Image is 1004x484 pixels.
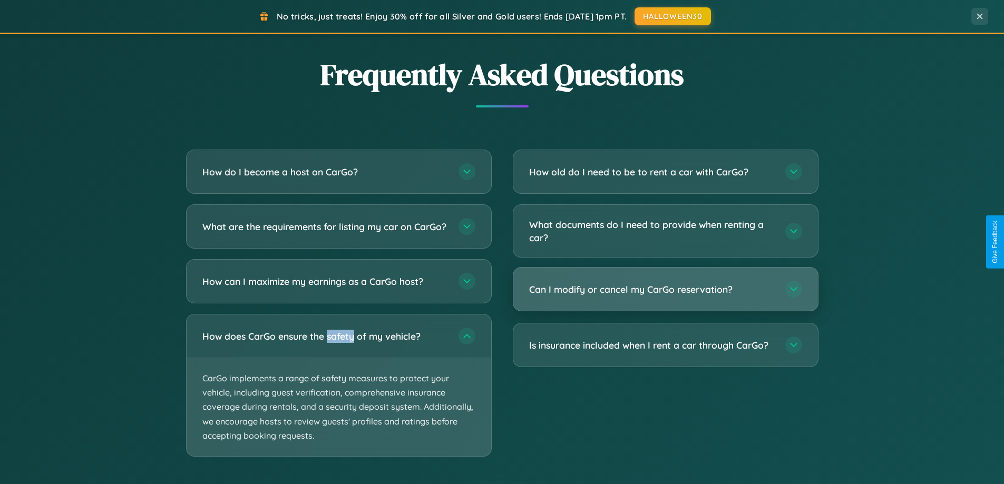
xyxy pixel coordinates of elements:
h3: What are the requirements for listing my car on CarGo? [202,220,448,233]
h3: How do I become a host on CarGo? [202,165,448,179]
h3: Is insurance included when I rent a car through CarGo? [529,339,775,352]
span: No tricks, just treats! Enjoy 30% off for all Silver and Gold users! Ends [DATE] 1pm PT. [277,11,627,22]
h3: Can I modify or cancel my CarGo reservation? [529,283,775,296]
p: CarGo implements a range of safety measures to protect your vehicle, including guest verification... [187,358,491,456]
h3: How does CarGo ensure the safety of my vehicle? [202,330,448,343]
button: HALLOWEEN30 [635,7,711,25]
h3: How can I maximize my earnings as a CarGo host? [202,275,448,288]
div: Give Feedback [991,221,999,263]
h3: How old do I need to be to rent a car with CarGo? [529,165,775,179]
h2: Frequently Asked Questions [186,54,818,95]
h3: What documents do I need to provide when renting a car? [529,218,775,244]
